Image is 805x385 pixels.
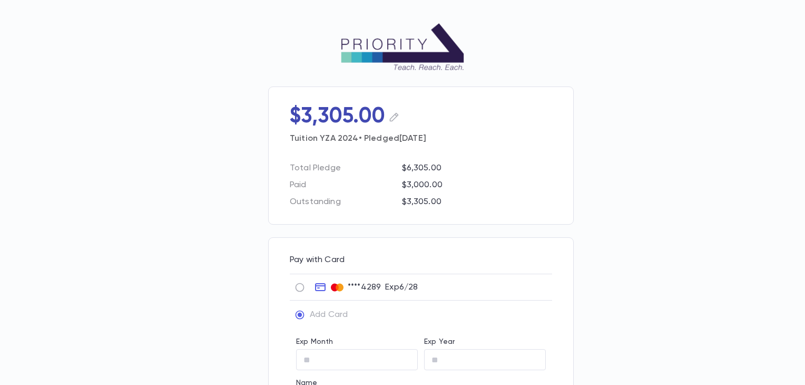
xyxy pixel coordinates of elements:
[290,197,396,207] p: Outstanding
[424,338,455,346] label: Exp Year
[290,180,396,190] p: Paid
[402,163,552,174] p: $6,305.00
[339,23,466,71] img: USA Outreach Priority 1
[290,129,552,144] p: Tuition YZA 2024 • Pledged [DATE]
[290,104,386,129] p: $3,305.00
[310,310,348,320] p: Add Card
[402,197,552,207] p: $3,305.00
[290,163,396,174] p: Total Pledge
[290,255,552,265] p: Pay with Card
[402,180,552,190] p: $3,000.00
[296,338,333,346] label: Exp Month
[385,282,418,293] p: Exp 6 / 28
